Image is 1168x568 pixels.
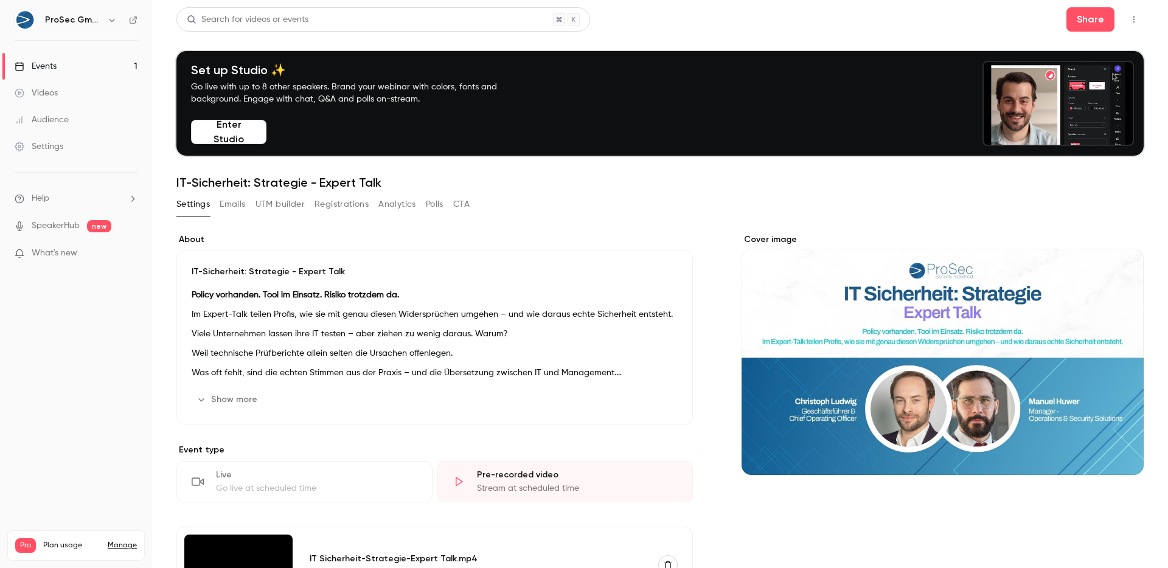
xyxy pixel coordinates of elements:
a: Manage [108,541,137,550]
button: Enter Studio [191,120,266,144]
p: Weil technische Prüfberichte allein selten die Ursachen offenlegen. [192,346,678,361]
div: Audience [15,114,69,126]
button: Analytics [378,195,416,214]
button: Registrations [315,195,369,214]
button: UTM builder [255,195,305,214]
p: Go live with up to 8 other speakers. Brand your webinar with colors, fonts and background. Engage... [191,81,526,105]
h6: ProSec GmbH [45,14,102,26]
label: Cover image [742,234,1144,246]
h4: Set up Studio ✨ [191,63,526,77]
div: Stream at scheduled time [477,482,678,494]
button: Settings [176,195,210,214]
img: ProSec GmbH [15,10,35,30]
button: Polls [426,195,443,214]
h1: IT-Sicherheit: Strategie - Expert Talk [176,175,1144,190]
button: CTA [453,195,470,214]
div: Go live at scheduled time [216,482,417,494]
div: IT Sicherheit-Strategie-Expert Talk.mp4 [310,552,644,565]
section: Cover image [742,234,1144,475]
p: Event type [176,444,693,456]
div: Pre-recorded video [477,469,678,481]
button: Share [1066,7,1114,32]
div: Live [216,469,417,481]
label: About [176,234,693,246]
div: Pre-recorded videoStream at scheduled time [437,461,693,502]
li: help-dropdown-opener [15,192,137,205]
p: Was oft fehlt, sind die echten Stimmen aus der Praxis – und die Übersetzung zwischen IT und Manag... [192,365,678,380]
span: new [87,220,111,232]
div: Videos [15,87,58,99]
div: Search for videos or events [187,13,308,26]
span: What's new [32,247,77,260]
div: LiveGo live at scheduled time [176,461,433,502]
button: Show more [192,390,265,409]
p: IT-Sicherheit: Strategie - Expert Talk [192,266,678,278]
p: Im Expert-Talk teilen Profis, wie sie mit genau diesen Widersprüchen umgehen – und wie daraus ech... [192,307,678,322]
span: Pro [15,538,36,553]
div: Settings [15,140,63,153]
span: Plan usage [43,541,100,550]
strong: Policy vorhanden. Tool im Einsatz. Risiko trotzdem da. [192,291,399,299]
p: Viele Unternehmen lassen ihre IT testen – aber ziehen zu wenig daraus. Warum? [192,327,678,341]
a: SpeakerHub [32,220,80,232]
button: Emails [220,195,245,214]
div: Events [15,60,57,72]
span: Help [32,192,49,205]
